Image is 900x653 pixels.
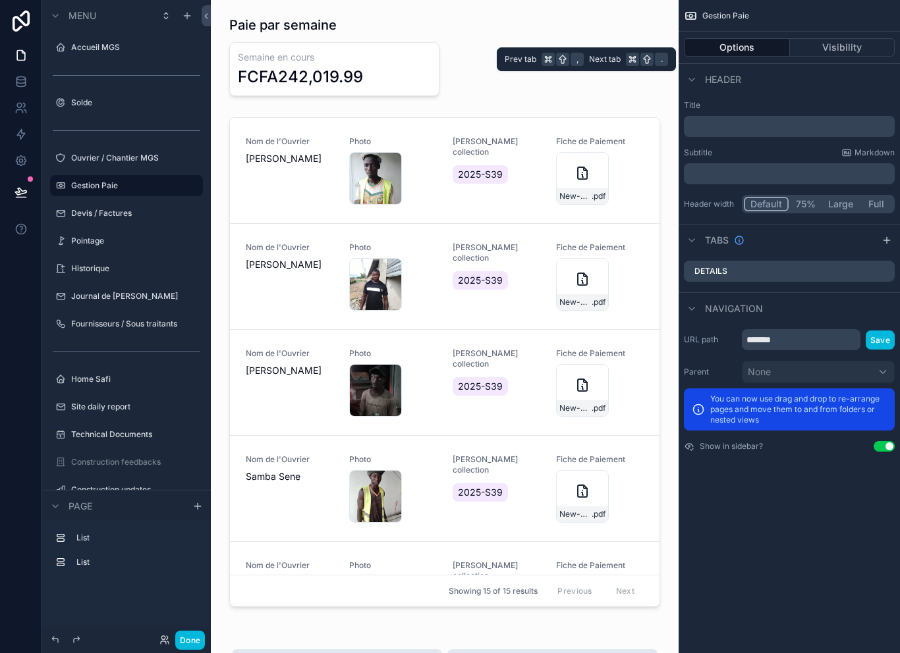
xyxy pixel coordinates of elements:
[684,147,712,158] label: Subtitle
[700,441,763,452] label: Show in sidebar?
[684,38,790,57] button: Options
[702,11,749,21] span: Gestion Paie
[705,234,729,247] span: Tabs
[71,402,195,412] label: Site daily report
[71,42,195,53] label: Accueil MGS
[789,197,822,211] button: 75%
[175,631,205,650] button: Done
[859,197,893,211] button: Full
[744,197,789,211] button: Default
[822,197,859,211] button: Large
[705,302,763,315] span: Navigation
[76,557,192,567] label: List
[684,116,895,137] div: scrollable content
[71,429,195,440] label: Technical Documents
[684,367,737,377] label: Parent
[71,153,195,163] label: Ouvrier / Chantier MGS
[684,100,895,111] label: Title
[656,54,667,65] span: .
[71,374,195,384] label: Home Safi
[748,365,771,379] span: None
[71,457,195,467] label: Construction feedbacks
[71,97,195,108] label: Solde
[42,521,211,586] div: scrollable content
[684,199,737,209] label: Header width
[76,533,192,543] label: List
[710,394,887,425] p: You can now use drag and drop to re-arrange pages and move them to and from folders or nested views
[449,586,538,596] span: Showing 15 of 15 results
[866,330,895,350] button: Save
[790,38,895,57] button: Visibility
[69,500,92,513] span: Page
[684,163,895,184] div: scrollable content
[71,484,195,495] label: Construction updates
[684,334,737,345] label: URL path
[572,54,582,65] span: ,
[71,180,195,191] label: Gestion Paie
[71,263,195,274] label: Historique
[71,291,195,301] label: Journal de [PERSON_NAME]
[71,236,195,246] label: Pointage
[841,147,895,158] a: Markdown
[855,147,895,158] span: Markdown
[742,361,895,383] button: None
[589,54,621,65] span: Next tab
[505,54,536,65] span: Prev tab
[694,266,727,276] label: Details
[69,9,96,22] span: Menu
[71,208,195,219] label: Devis / Factures
[705,73,741,86] span: Header
[71,319,195,329] label: Fournisseurs / Sous traitants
